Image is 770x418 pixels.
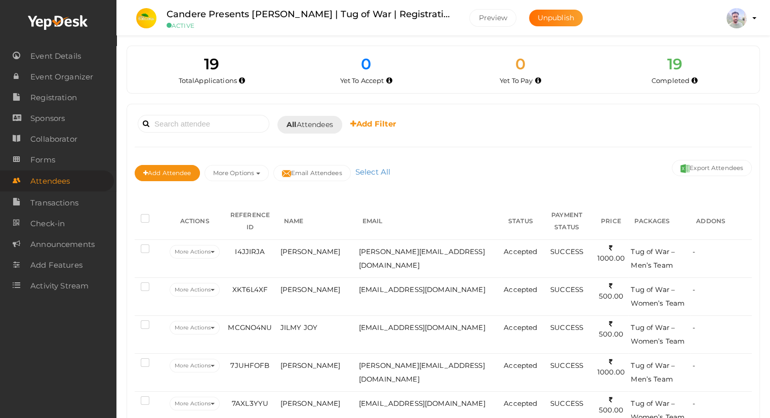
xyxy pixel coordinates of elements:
span: Accepted [504,399,537,407]
span: SUCCESS [550,285,583,294]
button: Add Attendee [135,165,200,181]
span: [EMAIL_ADDRESS][DOMAIN_NAME] [359,399,485,407]
span: MCGNO4NU [228,323,272,331]
a: Select All [353,167,393,177]
img: excel.svg [680,164,690,173]
span: - [693,323,695,331]
b: All [287,120,296,129]
span: - [693,361,695,369]
span: Yet To Accept [340,76,384,85]
span: 500.00 [599,282,623,301]
span: [PERSON_NAME][EMAIL_ADDRESS][DOMAIN_NAME] [359,361,485,383]
span: Collaborator [30,129,77,149]
span: [PERSON_NAME] [280,399,341,407]
button: More Actions [170,245,220,259]
i: Total number of applications [239,78,245,83]
th: PRICE [594,203,629,240]
span: Forms [30,150,55,170]
img: ACg8ocJxTL9uYcnhaNvFZuftGNHJDiiBHTVJlCXhmLL3QY_ku3qgyu-z6A=s100 [726,8,747,28]
button: Unpublish [529,10,583,26]
input: Search attendee [138,115,269,133]
th: NAME [278,203,356,240]
span: Unpublish [538,13,574,22]
span: 7AXL3YYU [232,399,268,407]
i: Accepted by organizer and yet to make payment [535,78,541,83]
span: I4JJIRJA [235,247,265,256]
th: ACTIONS [167,203,222,240]
span: 7JUHFOFB [230,361,269,369]
span: - [693,247,695,256]
span: Accepted [504,361,537,369]
span: JILMY JOY [280,323,317,331]
span: Completed [652,76,690,85]
span: [EMAIL_ADDRESS][DOMAIN_NAME] [359,285,485,294]
button: Preview [469,9,516,27]
b: Add Filter [350,119,396,129]
span: 0 [515,55,525,73]
th: ADDONS [690,203,752,240]
span: 1000.00 [597,244,625,263]
span: [PERSON_NAME] [280,361,341,369]
span: 19 [204,55,219,73]
span: Transactions [30,193,78,213]
button: More Actions [170,321,220,335]
span: Activity Stream [30,276,89,296]
span: [PERSON_NAME][EMAIL_ADDRESS][DOMAIN_NAME] [359,247,485,269]
span: Tug of War – Women’s Team [631,323,684,345]
span: Attendees [287,119,333,130]
span: Applications [194,76,237,85]
span: Total [179,76,237,85]
span: [PERSON_NAME] [280,247,341,256]
i: Accepted and completed payment succesfully [692,78,698,83]
th: PAYMENT STATUS [540,203,593,240]
span: Event Details [30,46,81,66]
button: More Options [205,165,269,181]
span: Accepted [504,285,537,294]
span: SUCCESS [550,247,583,256]
th: PACKAGES [628,203,690,240]
span: Yet To Pay [500,76,533,85]
span: XKT6L4XF [232,285,268,294]
small: ACTIVE [167,22,454,29]
span: Sponsors [30,108,65,129]
th: STATUS [501,203,540,240]
button: More Actions [170,359,220,372]
span: - [693,399,695,407]
span: REFERENCE ID [230,211,270,231]
span: 19 [667,55,682,73]
label: Candere Presents [PERSON_NAME] | Tug of War | Registration [167,7,454,22]
i: Yet to be accepted by organizer [386,78,392,83]
span: Check-in [30,214,65,234]
img: 0C2H5NAW_small.jpeg [136,8,156,28]
span: Event Organizer [30,67,93,87]
span: Accepted [504,247,537,256]
span: 0 [361,55,371,73]
span: SUCCESS [550,399,583,407]
span: 500.00 [599,396,623,414]
span: Announcements [30,234,95,255]
span: - [693,285,695,294]
button: Export Attendees [672,160,752,176]
span: Add Features [30,255,83,275]
span: Tug of War – Men’s Team [631,247,675,269]
th: EMAIL [356,203,501,240]
button: More Actions [170,397,220,410]
span: SUCCESS [550,361,583,369]
span: Tug of War – Men’s Team [631,361,675,383]
span: 500.00 [599,320,623,339]
button: Email Attendees [273,165,351,181]
span: Accepted [504,323,537,331]
span: SUCCESS [550,323,583,331]
span: [EMAIL_ADDRESS][DOMAIN_NAME] [359,323,485,331]
span: 1000.00 [597,358,625,377]
span: Attendees [30,171,70,191]
button: More Actions [170,283,220,297]
span: Tug of War – Women’s Team [631,285,684,307]
span: Registration [30,88,77,108]
span: [PERSON_NAME] [280,285,341,294]
img: mail-filled.svg [282,169,291,178]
